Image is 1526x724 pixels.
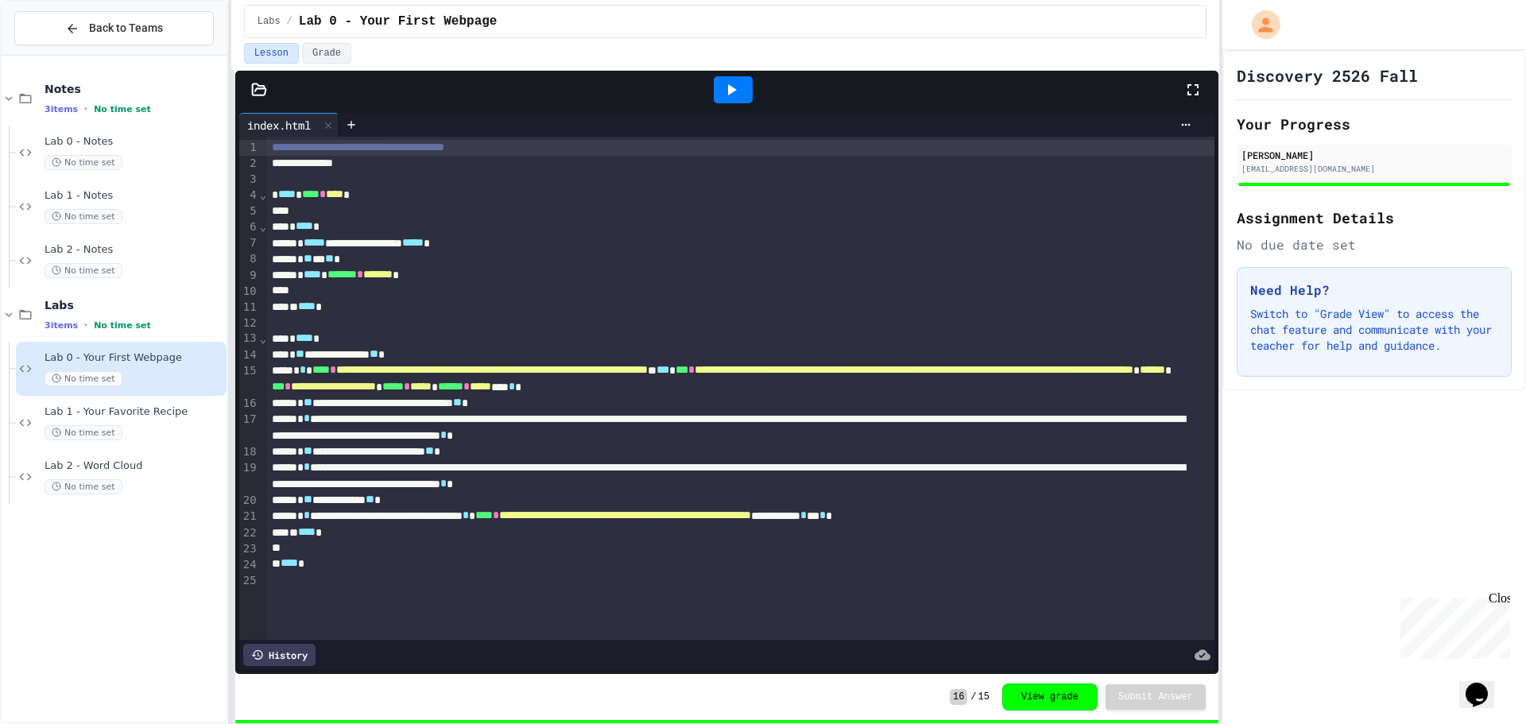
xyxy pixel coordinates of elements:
div: 3 [239,172,259,188]
span: 3 items [45,320,78,331]
span: Labs [45,298,223,312]
span: No time set [45,263,122,278]
span: Notes [45,82,223,96]
span: No time set [45,425,122,440]
span: No time set [94,320,151,331]
span: / [287,15,292,28]
div: 16 [239,396,259,412]
span: No time set [94,104,151,114]
span: No time set [45,209,122,224]
span: Lab 1 - Notes [45,189,223,203]
div: History [243,644,316,666]
div: 7 [239,235,259,251]
span: Labs [258,15,281,28]
div: index.html [239,117,319,134]
div: 4 [239,188,259,203]
span: Fold line [259,188,267,201]
div: [PERSON_NAME] [1241,148,1507,162]
span: Lab 2 - Word Cloud [45,459,223,473]
span: Back to Teams [89,20,163,37]
span: 3 items [45,104,78,114]
span: Lab 2 - Notes [45,243,223,257]
div: 20 [239,493,259,509]
span: Submit Answer [1118,691,1193,703]
div: 9 [239,268,259,284]
div: [EMAIL_ADDRESS][DOMAIN_NAME] [1241,163,1507,175]
div: 23 [239,541,259,557]
span: Lab 0 - Your First Webpage [299,12,498,31]
span: 16 [950,689,967,705]
div: 13 [239,331,259,347]
span: Fold line [259,332,267,345]
h2: Your Progress [1237,113,1512,135]
h2: Assignment Details [1237,207,1512,229]
span: No time set [45,155,122,170]
button: Submit Answer [1106,684,1206,710]
div: 18 [239,444,259,460]
div: 5 [239,203,259,219]
div: 25 [239,573,259,589]
div: 22 [239,525,259,541]
div: 1 [239,140,259,156]
button: Lesson [244,43,299,64]
div: My Account [1235,6,1284,43]
span: No time set [45,371,122,386]
div: 17 [239,412,259,444]
button: Grade [302,43,351,64]
div: 15 [239,363,259,396]
div: 14 [239,347,259,363]
div: Chat with us now!Close [6,6,110,101]
div: 24 [239,557,259,573]
p: Switch to "Grade View" to access the chat feature and communicate with your teacher for help and ... [1250,306,1498,354]
div: No due date set [1237,235,1512,254]
h1: Discovery 2526 Fall [1237,64,1418,87]
span: • [84,103,87,115]
div: 21 [239,509,259,525]
span: • [84,319,87,331]
span: / [970,691,976,703]
span: Lab 1 - Your Favorite Recipe [45,405,223,419]
span: Lab 0 - Notes [45,135,223,149]
div: 12 [239,316,259,331]
div: 10 [239,284,259,300]
div: 8 [239,251,259,267]
button: View grade [1002,683,1098,710]
div: index.html [239,113,339,137]
span: Lab 0 - Your First Webpage [45,351,223,365]
h3: Need Help? [1250,281,1498,300]
button: Back to Teams [14,11,214,45]
span: No time set [45,479,122,494]
iframe: chat widget [1459,660,1510,708]
div: 6 [239,219,259,235]
iframe: chat widget [1394,591,1510,659]
div: 2 [239,156,259,172]
span: Fold line [259,220,267,233]
div: 11 [239,300,259,316]
span: 15 [978,691,990,703]
div: 19 [239,460,259,493]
